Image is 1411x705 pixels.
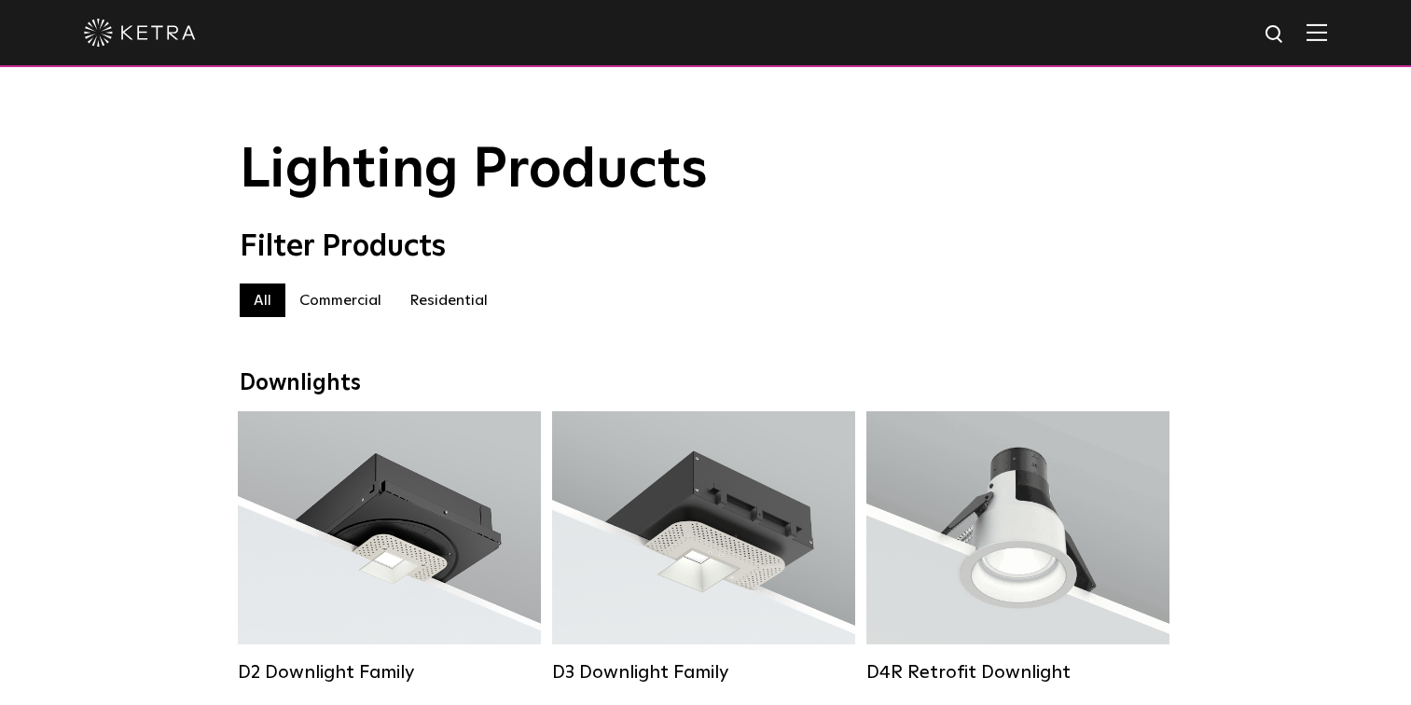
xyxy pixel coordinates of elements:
label: Residential [395,283,502,317]
label: Commercial [285,283,395,317]
img: search icon [1264,23,1287,47]
div: D3 Downlight Family [552,661,855,684]
div: D4R Retrofit Downlight [866,661,1169,684]
a: D3 Downlight Family Lumen Output:700 / 900 / 1100Colors:White / Black / Silver / Bronze / Paintab... [552,411,855,684]
div: Filter Products [240,229,1172,265]
a: D2 Downlight Family Lumen Output:1200Colors:White / Black / Gloss Black / Silver / Bronze / Silve... [238,411,541,684]
img: Hamburger%20Nav.svg [1307,23,1327,41]
div: D2 Downlight Family [238,661,541,684]
div: Downlights [240,370,1172,397]
label: All [240,283,285,317]
span: Lighting Products [240,143,708,199]
img: ketra-logo-2019-white [84,19,196,47]
a: D4R Retrofit Downlight Lumen Output:800Colors:White / BlackBeam Angles:15° / 25° / 40° / 60°Watta... [866,411,1169,684]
